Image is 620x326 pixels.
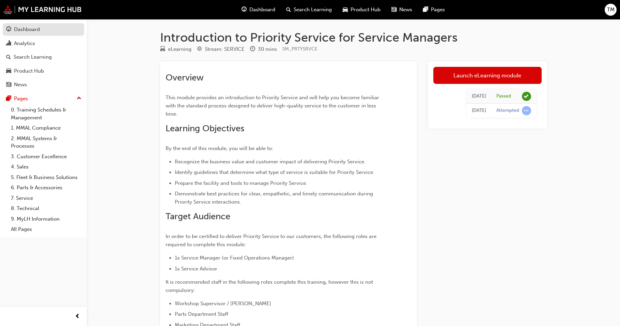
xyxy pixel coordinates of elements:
[3,5,82,14] img: mmal
[160,30,547,45] h1: Introduction to Priority Service for Service Managers
[522,92,531,101] span: learningRecordVerb_PASS-icon
[6,68,11,74] span: car-icon
[605,4,617,16] button: TM
[418,3,450,17] a: pages-iconPages
[282,46,317,52] span: Learning resource code
[8,133,84,151] a: 2. MMAL Systems & Processes
[258,45,277,53] div: 30 mins
[6,82,11,88] span: news-icon
[337,3,386,17] a: car-iconProduct Hub
[166,233,378,248] span: In order to be certified to deliver Priority Service to our customers, the following roles are re...
[75,312,80,321] span: prev-icon
[175,255,294,261] span: 1x Service Manager (or Fixed Operations Manager)
[236,3,281,17] a: guage-iconDashboard
[14,40,35,47] div: Analytics
[3,22,84,92] button: DashboardAnalyticsSearch LearningProduct HubNews
[3,37,84,50] a: Analytics
[175,169,374,175] span: Identify guidelines that determine what type of service is suitable for Priority Service.
[8,162,84,172] a: 4. Sales
[175,180,307,186] span: Prepare the facility and tools to manage Priority Service.
[281,3,337,17] a: search-iconSearch Learning
[250,46,255,53] span: clock-icon
[8,224,84,235] a: All Pages
[3,23,84,36] a: Dashboard
[8,123,84,133] a: 1. MMAL Compliance
[175,300,271,307] span: Workshop Supervisor / [PERSON_NAME]
[433,67,542,84] a: Launch eLearning module
[250,45,277,54] div: Duration
[3,92,84,105] button: Pages
[14,81,27,89] div: News
[351,6,381,14] span: Product Hub
[6,27,11,33] span: guage-icon
[496,107,519,114] div: Attempted
[160,46,165,53] span: learningResourceType_ELEARNING-icon
[294,6,332,14] span: Search Learning
[386,3,418,17] a: news-iconNews
[8,203,84,214] a: 8. Technical
[166,279,374,293] span: It is recommended staff in the following roles complete this training, however this is not compul...
[14,95,28,103] div: Pages
[8,182,84,193] a: 6. Parts & Accessories
[3,51,84,63] a: Search Learning
[8,151,84,162] a: 3. Customer Excellence
[166,211,230,222] span: Target Audience
[14,67,44,75] div: Product Hub
[286,5,291,14] span: search-icon
[496,93,511,100] div: Passed
[472,92,486,100] div: Thu Sep 25 2025 10:19:02 GMT+0930 (Australian Central Standard Time)
[431,6,445,14] span: Pages
[8,193,84,204] a: 7. Service
[175,159,366,165] span: Recognize the business value and customer impact of delivering Priority Service.
[175,266,217,272] span: 1x Service Advisor
[391,5,397,14] span: news-icon
[607,6,615,14] span: TM
[168,45,191,53] div: eLearning
[77,94,81,103] span: up-icon
[14,26,40,33] div: Dashboard
[472,107,486,115] div: Thu Sep 25 2025 10:08:08 GMT+0930 (Australian Central Standard Time)
[399,6,412,14] span: News
[242,5,247,14] span: guage-icon
[14,53,52,61] div: Search Learning
[175,311,228,317] span: Parts Department Staff
[3,65,84,77] a: Product Hub
[205,45,245,53] div: Stream: SERVICE
[343,5,348,14] span: car-icon
[6,54,11,60] span: search-icon
[166,72,204,83] span: Overview
[3,78,84,91] a: News
[6,96,11,102] span: pages-icon
[423,5,428,14] span: pages-icon
[166,123,244,134] span: Learning Objectives
[197,46,202,53] span: target-icon
[166,145,273,151] span: By the end of this module, you will be able to:
[160,45,191,54] div: Type
[197,45,245,54] div: Stream
[166,94,381,117] span: This module provides an introduction to Priority Service and will help you become familiar with t...
[8,214,84,224] a: 9. MyLH Information
[6,41,11,47] span: chart-icon
[8,105,84,123] a: 0. Training Schedules & Management
[175,191,374,205] span: Demonstrate best practices for clear, empathetic, and timely communication during Priority Servic...
[249,6,275,14] span: Dashboard
[522,106,531,115] span: learningRecordVerb_ATTEMPT-icon
[8,172,84,183] a: 5. Fleet & Business Solutions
